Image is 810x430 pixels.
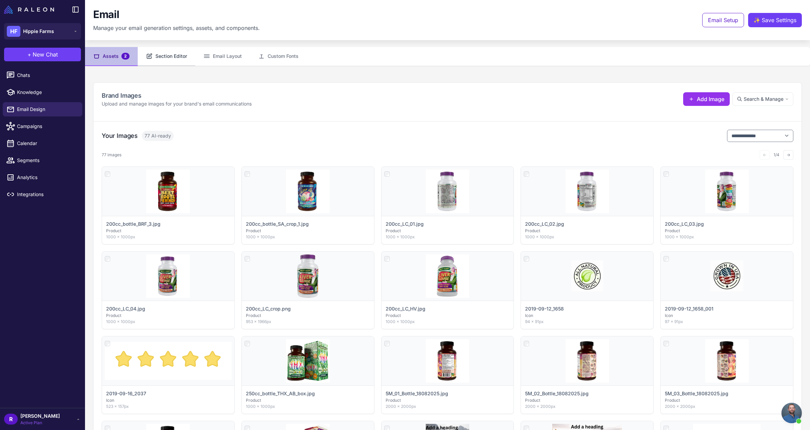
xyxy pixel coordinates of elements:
[665,319,789,325] p: 97 × 91px
[3,170,82,185] a: Analytics
[17,71,77,79] span: Chats
[28,50,31,59] span: +
[17,140,77,147] span: Calendar
[106,313,230,319] p: Product
[3,102,82,116] a: Email Design
[771,152,782,158] span: 1/4
[386,403,510,410] p: 2000 × 2000px
[386,390,448,397] p: 5M_01_Bottle_18082025.jpg
[102,152,121,158] div: 77 images
[246,234,370,240] p: 1000 × 1000px
[17,157,77,164] span: Segments
[732,92,793,106] button: Search & Manage
[3,187,82,202] a: Integrations
[525,390,589,397] p: 5M_02_Bottle_18082025.jpg
[665,220,704,228] p: 200cc_LC_03.jpg
[102,100,252,108] p: Upload and manage images for your brand's email communications
[665,390,728,397] p: 5M_03_Bottle_18082025.jpg
[246,390,315,397] p: 250cc_bottle_THX_AB_box.jpg
[20,412,60,420] span: [PERSON_NAME]
[708,16,738,24] span: Email Setup
[665,234,789,240] p: 1000 × 1000px
[102,131,138,140] h3: Your Images
[246,403,370,410] p: 1000 × 1000px
[106,397,230,403] p: Icon
[85,47,138,66] button: Assets2
[195,47,250,66] button: Email Layout
[525,228,649,234] p: Product
[386,220,424,228] p: 200cc_LC_01.jpg
[3,136,82,150] a: Calendar
[138,47,195,66] button: Section Editor
[102,91,252,100] h2: Brand Images
[246,319,370,325] p: 953 × 1966px
[93,24,260,32] p: Manage your email generation settings, assets, and components.
[525,305,564,313] p: 2019-09-12_1658
[106,234,230,240] p: 1000 × 1000px
[93,8,119,21] h1: Email
[702,13,744,27] button: Email Setup
[4,5,54,14] img: Raleon Logo
[665,403,789,410] p: 2000 × 2000px
[525,397,649,403] p: Product
[106,319,230,325] p: 1000 × 1000px
[386,234,510,240] p: 1000 × 1000px
[17,89,77,96] span: Knowledge
[23,28,54,35] span: Hippie Farms
[754,16,759,21] span: ✨
[386,397,510,403] p: Product
[4,414,18,425] div: R
[4,48,81,61] button: +New Chat
[386,319,510,325] p: 1000 × 1000px
[748,13,802,27] button: ✨Save Settings
[106,403,230,410] p: 523 × 157px
[3,68,82,82] a: Chats
[7,26,20,37] div: HF
[3,119,82,133] a: Campaigns
[665,305,713,313] p: 2019-09-12_1658_001
[525,234,649,240] p: 1000 × 1000px
[783,150,793,160] button: →
[525,313,649,319] p: Icon
[665,228,789,234] p: Product
[20,420,60,426] span: Active Plan
[665,313,789,319] p: Icon
[246,220,309,228] p: 200cc_bottle_SA_crop_1.jpg
[106,305,145,313] p: 200cc_LC_04.jpg
[246,305,291,313] p: 200cc_LC_crop.png
[386,228,510,234] p: Product
[106,390,146,397] p: 2019-09-16_2037
[744,95,783,103] span: Search & Manage
[4,5,57,14] a: Raleon Logo
[246,313,370,319] p: Product
[106,228,230,234] p: Product
[17,106,77,113] span: Email Design
[697,95,724,103] span: Add Image
[781,403,802,423] div: Open chat
[17,123,77,130] span: Campaigns
[250,47,307,66] button: Custom Fonts
[246,228,370,234] p: Product
[142,131,174,141] span: 77 AI-ready
[525,403,649,410] p: 2000 × 2000px
[4,23,81,39] button: HFHippie Farms
[525,220,564,228] p: 200cc_LC_02.jpg
[3,153,82,168] a: Segments
[665,397,789,403] p: Product
[683,92,730,106] button: Add Image
[386,313,510,319] p: Product
[33,50,58,59] span: New Chat
[386,305,425,313] p: 200cc_LC_HV.jpg
[3,85,82,99] a: Knowledge
[246,397,370,403] p: Product
[106,220,161,228] p: 200cc_bottle_BRF_3.jpg
[17,191,77,198] span: Integrations
[525,319,649,325] p: 94 × 91px
[760,150,770,160] button: ←
[17,174,77,181] span: Analytics
[121,53,130,60] span: 2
